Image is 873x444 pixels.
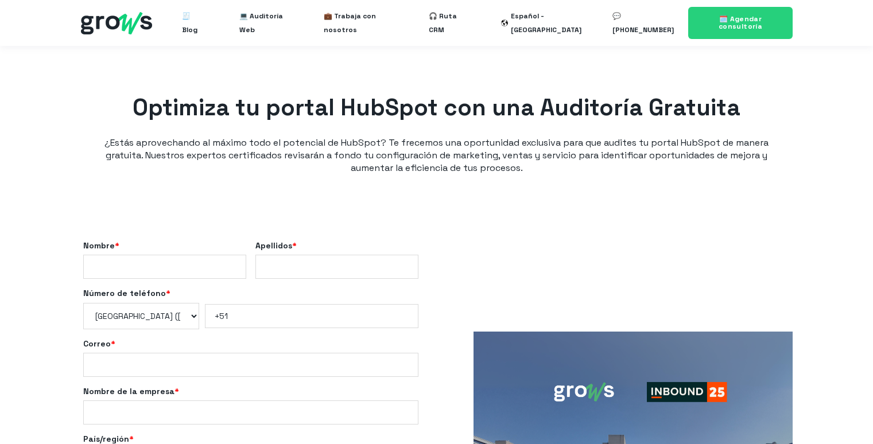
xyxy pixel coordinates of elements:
a: 💬 [PHONE_NUMBER] [612,5,674,41]
span: Nombre de la empresa [83,386,174,396]
span: País/región [83,434,129,444]
img: grows - hubspot [81,12,152,34]
h1: Optimiza tu portal HubSpot con una Auditoría Gratuita [92,92,781,124]
span: Correo [83,338,111,349]
span: 🗓️ Agendar consultoría [719,14,762,31]
a: 🗓️ Agendar consultoría [688,7,792,39]
iframe: Chat Widget [816,389,873,444]
p: ¿Estás aprovechando al máximo todo el potencial de HubSpot? Te frecemos una oportunidad exclusiva... [92,137,781,174]
a: 🎧 Ruta CRM [429,5,464,41]
span: Nombre [83,240,115,251]
a: 🧾 Blog [182,5,202,41]
span: Número de teléfono [83,288,166,298]
span: Apellidos [255,240,292,251]
a: 💼 Trabaja con nosotros [324,5,392,41]
div: Español - [GEOGRAPHIC_DATA] [511,9,594,37]
a: 💻 Auditoría Web [239,5,287,41]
